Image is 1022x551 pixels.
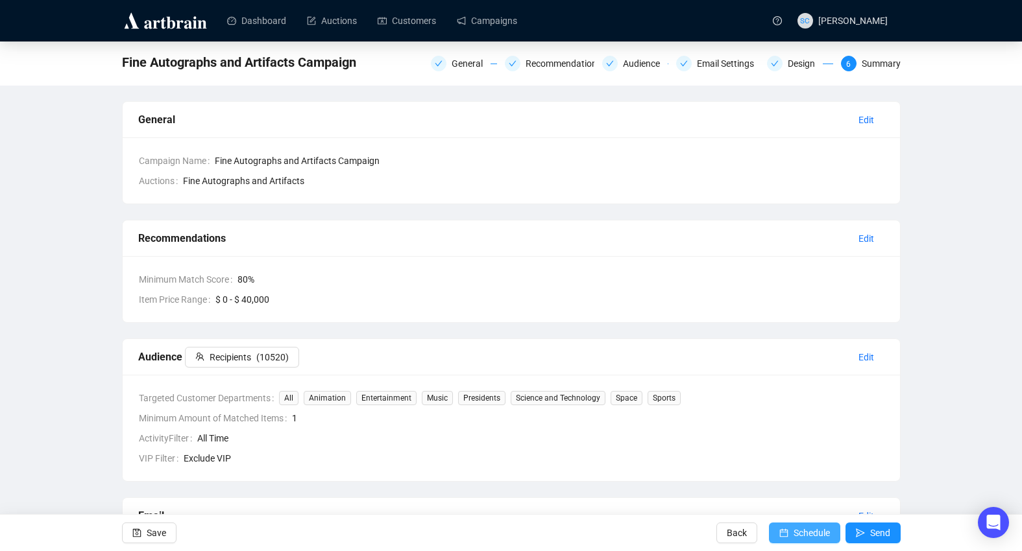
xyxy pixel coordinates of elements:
div: General [452,56,491,71]
span: check [509,60,517,67]
span: Exclude VIP [184,451,884,465]
span: Minimum Match Score [139,272,237,287]
span: Targeted Customer Departments [139,391,279,405]
span: Item Price Range [139,292,215,307]
img: logo [122,10,209,31]
span: 1 [292,411,884,425]
span: calendar [779,528,788,537]
div: Recommendations [505,56,594,71]
span: Fine Autographs and Artifacts Campaign [122,52,356,73]
span: $ 0 - $ 40,000 [215,292,884,307]
span: Entertainment [356,391,417,405]
span: Edit [858,231,874,246]
span: Edit [858,350,874,364]
span: team [195,352,204,361]
a: Auctions [307,4,357,38]
div: Email Settings [697,56,762,71]
span: save [132,528,141,537]
span: Edit [858,509,874,523]
span: Audience [138,351,299,363]
span: Schedule [794,515,830,551]
span: Campaign Name [139,154,215,168]
span: Back [727,515,747,551]
button: Send [846,522,901,543]
span: 80 % [237,272,884,287]
button: Back [716,522,757,543]
span: send [856,528,865,537]
span: Recipients [210,350,251,364]
span: check [606,60,614,67]
span: Animation [304,391,351,405]
a: Campaigns [457,4,517,38]
span: [PERSON_NAME] [818,16,888,26]
button: Edit [848,347,884,368]
span: check [435,60,443,67]
span: SC [800,14,809,27]
div: Open Intercom Messenger [978,507,1009,538]
span: Sports [648,391,681,405]
span: Space [611,391,642,405]
div: Recommendations [526,56,609,71]
span: ( 10520 ) [256,350,289,364]
span: Send [870,515,890,551]
span: VIP Filter [139,451,184,465]
div: Audience [602,56,668,71]
button: Recipients(10520) [185,347,299,368]
a: Customers [378,4,436,38]
div: Recommendations [138,230,848,246]
div: 6Summary [841,56,901,71]
div: General [138,111,848,128]
div: General [431,56,497,71]
span: Save [147,515,166,551]
span: Fine Autographs and Artifacts Campaign [215,154,884,168]
div: Email Settings [676,56,759,71]
span: check [680,60,688,67]
button: Schedule [769,522,840,543]
div: Email [138,508,848,524]
span: All [279,391,298,405]
span: ActivityFilter [139,431,197,445]
span: Minimum Amount of Matched Items [139,411,292,425]
div: Summary [862,56,901,71]
span: question-circle [773,16,782,25]
span: Auctions [139,174,183,188]
button: Save [122,522,176,543]
button: Edit [848,506,884,526]
button: Edit [848,110,884,130]
span: Music [422,391,453,405]
span: 6 [846,60,851,69]
span: Edit [858,113,874,127]
div: Audience [623,56,668,71]
span: check [771,60,779,67]
span: Presidents [458,391,505,405]
button: Edit [848,228,884,249]
div: Design [767,56,833,71]
span: All Time [197,431,884,445]
div: Design [788,56,823,71]
span: Science and Technology [511,391,605,405]
span: Fine Autographs and Artifacts [183,174,304,188]
a: Dashboard [227,4,286,38]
